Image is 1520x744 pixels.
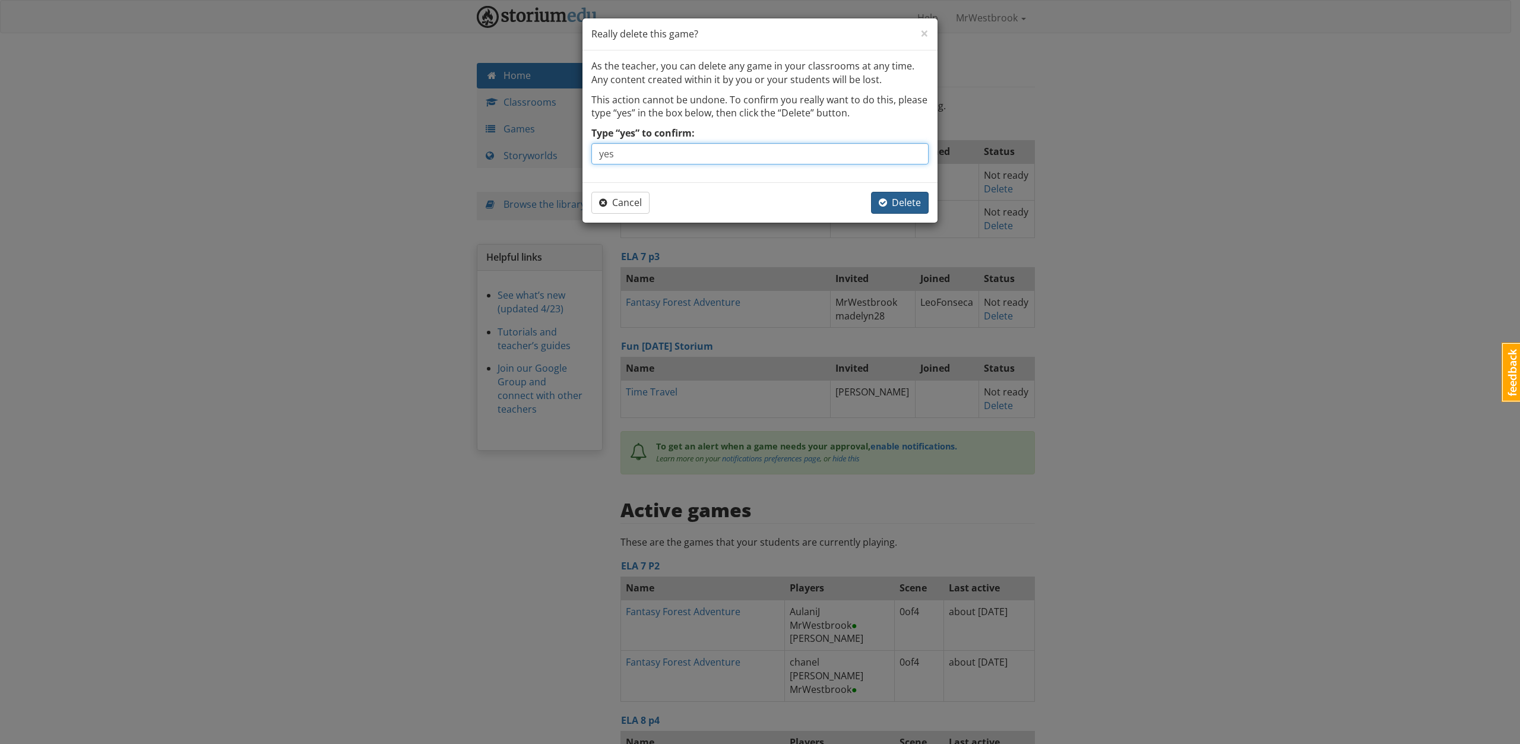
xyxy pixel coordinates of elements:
[591,192,650,214] button: Cancel
[871,192,929,214] button: Delete
[582,18,938,50] div: Really delete this game?
[591,126,695,140] label: Type “yes” to confirm:
[599,196,642,209] span: Cancel
[591,59,929,87] p: As the teacher, you can delete any game in your classrooms at any time. Any content created withi...
[591,93,929,121] p: This action cannot be undone. To confirm you really want to do this, please type “yes” in the box...
[879,196,921,209] span: Delete
[920,23,929,43] span: ×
